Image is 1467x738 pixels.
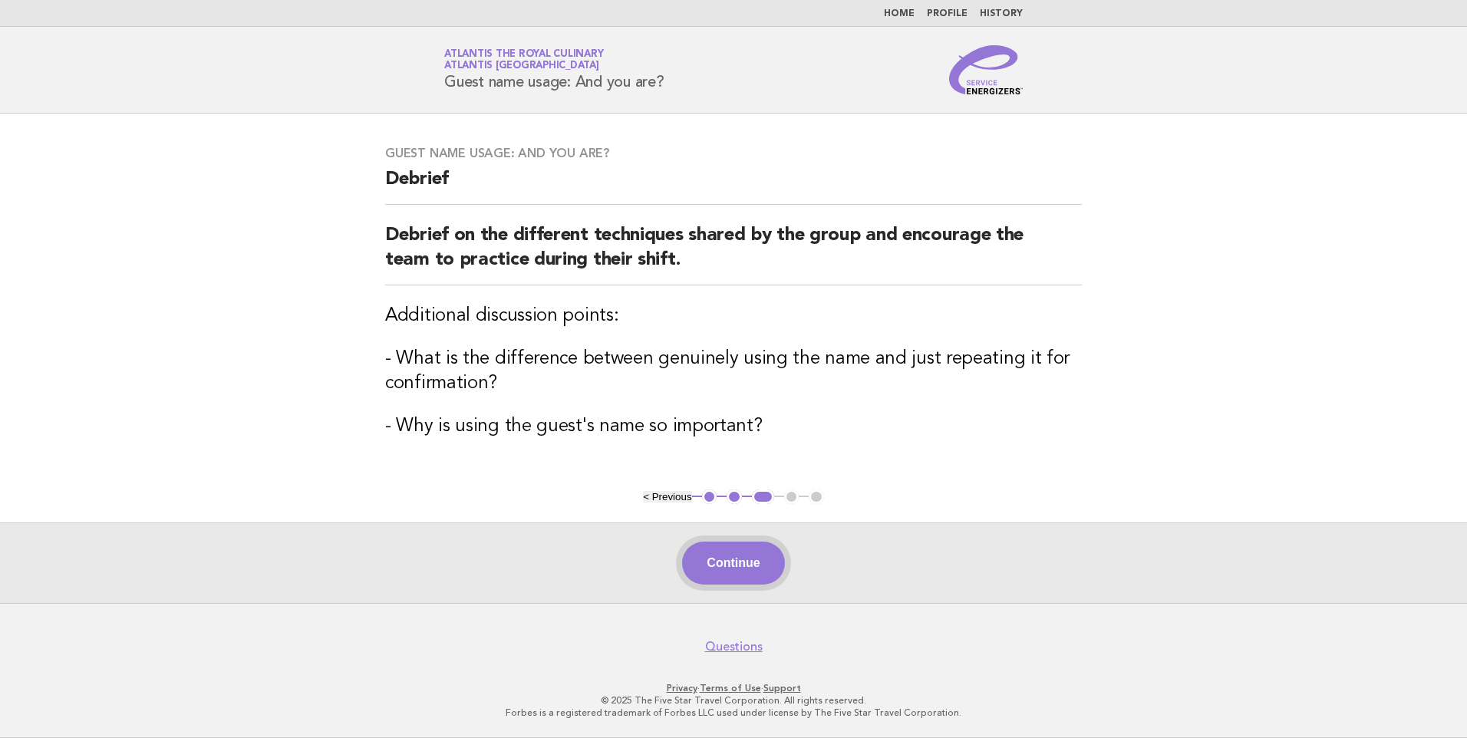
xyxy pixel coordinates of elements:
a: Home [884,9,915,18]
a: Terms of Use [700,683,761,694]
a: History [980,9,1023,18]
button: < Previous [643,491,691,502]
button: Continue [682,542,784,585]
h3: - Why is using the guest's name so important? [385,414,1082,439]
a: Profile [927,9,968,18]
p: © 2025 The Five Star Travel Corporation. All rights reserved. [264,694,1203,707]
p: · · [264,682,1203,694]
h3: Additional discussion points: [385,304,1082,328]
button: 3 [752,489,774,505]
img: Service Energizers [949,45,1023,94]
p: Forbes is a registered trademark of Forbes LLC used under license by The Five Star Travel Corpora... [264,707,1203,719]
a: Privacy [667,683,697,694]
h1: Guest name usage: And you are? [444,50,664,90]
a: Support [763,683,801,694]
h2: Debrief on the different techniques shared by the group and encourage the team to practice during... [385,223,1082,285]
button: 2 [727,489,742,505]
h3: Guest name usage: And you are? [385,146,1082,161]
button: 1 [702,489,717,505]
a: Questions [705,639,763,654]
a: Atlantis the Royal CulinaryAtlantis [GEOGRAPHIC_DATA] [444,49,603,71]
h3: - What is the difference between genuinely using the name and just repeating it for confirmation? [385,347,1082,396]
h2: Debrief [385,167,1082,205]
span: Atlantis [GEOGRAPHIC_DATA] [444,61,599,71]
